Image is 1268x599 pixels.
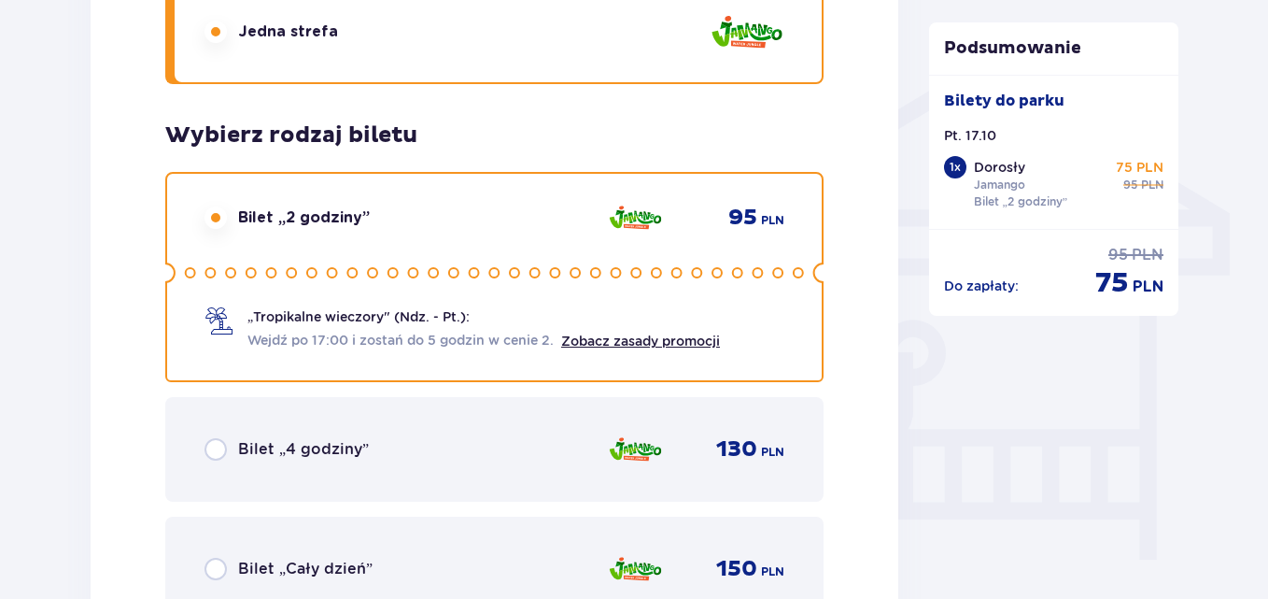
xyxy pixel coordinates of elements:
[247,307,470,326] p: „Tropikalne wieczory" (Ndz. - Pt.):
[974,193,1068,210] p: Bilet „2 godziny”
[608,430,663,469] img: zone logo
[710,6,784,59] img: zone logo
[974,177,1025,193] p: Jamango
[1116,158,1163,177] p: 75 PLN
[716,555,757,583] p: 150
[238,21,338,42] p: Jedna strefa
[761,212,784,229] p: PLN
[761,563,784,580] p: PLN
[944,126,996,145] p: Pt. 17.10
[728,204,757,232] p: 95
[247,331,554,349] span: Wejdź po 17:00 i zostań do 5 godzin w cenie 2.
[761,444,784,461] p: PLN
[944,91,1064,111] p: Bilety do parku
[561,334,720,349] a: Zobacz zasady promocji
[165,121,417,150] p: Wybierz rodzaj biletu
[944,277,1019,295] p: Do zapłaty :
[1141,177,1163,193] p: PLN
[608,549,663,589] img: zone logo
[238,207,370,228] p: Bilet „2 godziny”
[608,198,663,237] img: zone logo
[1108,245,1128,265] p: 95
[944,156,966,178] div: 1 x
[974,158,1025,177] p: Dorosły
[1095,265,1129,301] p: 75
[1133,277,1163,297] p: PLN
[238,559,373,579] p: Bilet „Cały dzień”
[1123,177,1137,193] p: 95
[716,435,757,464] p: 130
[238,439,369,460] p: Bilet „4 godziny”
[929,37,1179,60] p: Podsumowanie
[1132,245,1163,265] p: PLN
